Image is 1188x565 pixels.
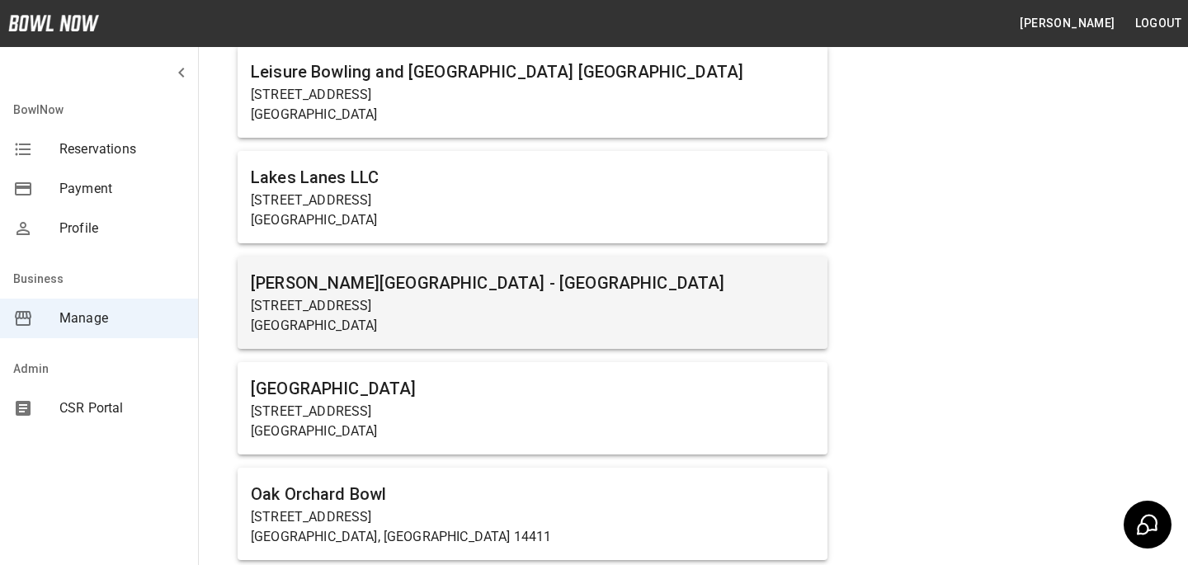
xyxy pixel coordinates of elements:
[1013,8,1121,39] button: [PERSON_NAME]
[59,308,185,328] span: Manage
[59,398,185,418] span: CSR Portal
[251,191,814,210] p: [STREET_ADDRESS]
[251,507,814,527] p: [STREET_ADDRESS]
[251,481,814,507] h6: Oak Orchard Bowl
[251,527,814,547] p: [GEOGRAPHIC_DATA], [GEOGRAPHIC_DATA] 14411
[251,270,814,296] h6: [PERSON_NAME][GEOGRAPHIC_DATA] - [GEOGRAPHIC_DATA]
[59,139,185,159] span: Reservations
[251,210,814,230] p: [GEOGRAPHIC_DATA]
[1129,8,1188,39] button: Logout
[251,105,814,125] p: [GEOGRAPHIC_DATA]
[251,316,814,336] p: [GEOGRAPHIC_DATA]
[59,179,185,199] span: Payment
[251,421,814,441] p: [GEOGRAPHIC_DATA]
[251,296,814,316] p: [STREET_ADDRESS]
[8,15,99,31] img: logo
[251,375,814,402] h6: [GEOGRAPHIC_DATA]
[59,219,185,238] span: Profile
[251,402,814,421] p: [STREET_ADDRESS]
[251,164,814,191] h6: Lakes Lanes LLC
[251,85,814,105] p: [STREET_ADDRESS]
[251,59,814,85] h6: Leisure Bowling and [GEOGRAPHIC_DATA] [GEOGRAPHIC_DATA]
